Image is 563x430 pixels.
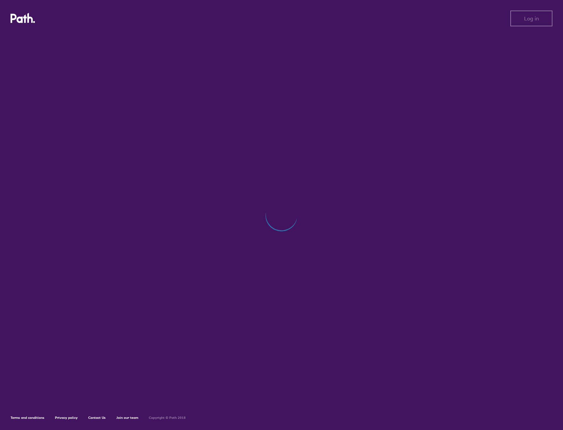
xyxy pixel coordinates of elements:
[55,416,78,420] a: Privacy policy
[11,416,44,420] a: Terms and conditions
[510,11,552,26] button: Log in
[88,416,106,420] a: Contact Us
[149,416,186,420] h6: Copyright © Path 2018
[524,15,539,21] span: Log in
[116,416,138,420] a: Join our team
